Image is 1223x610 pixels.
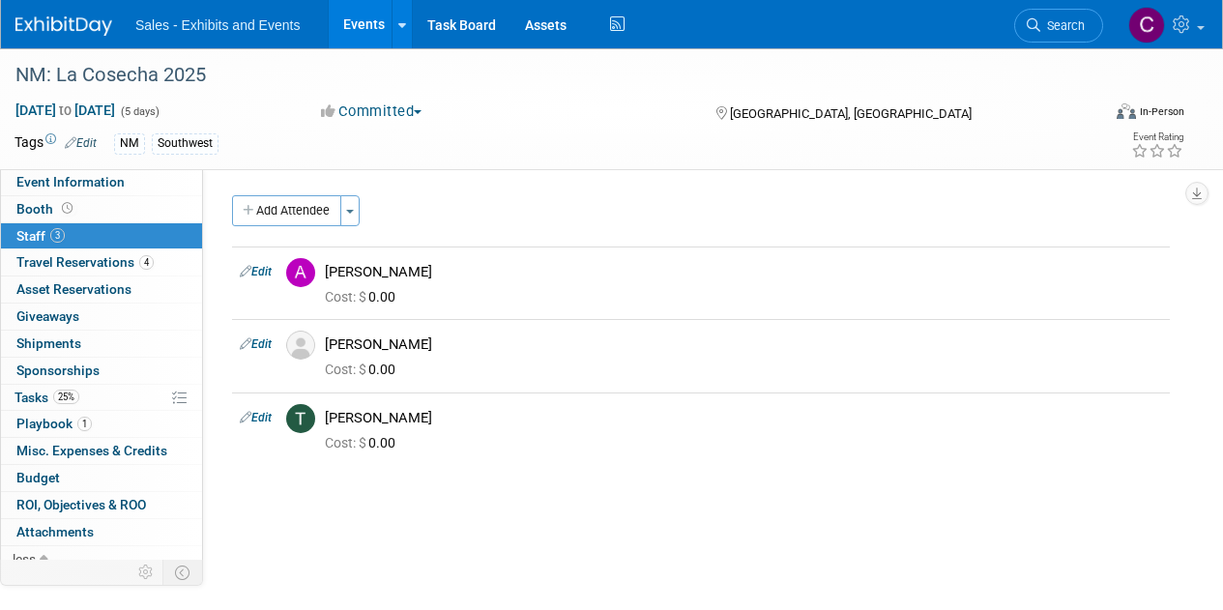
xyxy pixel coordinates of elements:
[730,106,972,121] span: [GEOGRAPHIC_DATA], [GEOGRAPHIC_DATA]
[325,289,403,305] span: 0.00
[15,390,79,405] span: Tasks
[240,411,272,424] a: Edit
[15,102,116,119] span: [DATE] [DATE]
[16,335,81,351] span: Shipments
[1,169,202,195] a: Event Information
[325,435,368,450] span: Cost: $
[1,385,202,411] a: Tasks25%
[1,331,202,357] a: Shipments
[16,497,146,512] span: ROI, Objectives & ROO
[1,411,202,437] a: Playbook1
[1,196,202,222] a: Booth
[325,335,1162,354] div: [PERSON_NAME]
[1,249,202,276] a: Travel Reservations4
[16,281,131,297] span: Asset Reservations
[65,136,97,150] a: Edit
[16,443,167,458] span: Misc. Expenses & Credits
[325,435,403,450] span: 0.00
[16,254,154,270] span: Travel Reservations
[15,16,112,36] img: ExhibitDay
[240,337,272,351] a: Edit
[1,438,202,464] a: Misc. Expenses & Credits
[325,409,1162,427] div: [PERSON_NAME]
[9,58,1085,93] div: NM: La Cosecha 2025
[152,133,218,154] div: Southwest
[77,417,92,431] span: 1
[1040,18,1085,33] span: Search
[13,551,36,566] span: less
[16,363,100,378] span: Sponsorships
[325,289,368,305] span: Cost: $
[16,308,79,324] span: Giveaways
[1,519,202,545] a: Attachments
[286,404,315,433] img: T.jpg
[314,102,429,122] button: Committed
[130,560,163,585] td: Personalize Event Tab Strip
[1,223,202,249] a: Staff3
[1,465,202,491] a: Budget
[15,132,97,155] td: Tags
[1139,104,1184,119] div: In-Person
[16,228,65,244] span: Staff
[325,362,368,377] span: Cost: $
[56,102,74,118] span: to
[1,546,202,572] a: less
[16,201,76,217] span: Booth
[163,560,203,585] td: Toggle Event Tabs
[119,105,160,118] span: (5 days)
[16,470,60,485] span: Budget
[232,195,341,226] button: Add Attendee
[16,416,92,431] span: Playbook
[1,358,202,384] a: Sponsorships
[58,201,76,216] span: Booth not reserved yet
[240,265,272,278] a: Edit
[1,276,202,303] a: Asset Reservations
[114,133,145,154] div: NM
[286,258,315,287] img: A.jpg
[1131,132,1183,142] div: Event Rating
[325,362,403,377] span: 0.00
[1117,103,1136,119] img: Format-Inperson.png
[139,255,154,270] span: 4
[1,304,202,330] a: Giveaways
[1014,9,1103,43] a: Search
[16,524,94,539] span: Attachments
[1128,7,1165,44] img: Christine Lurz
[53,390,79,404] span: 25%
[16,174,125,189] span: Event Information
[50,228,65,243] span: 3
[325,263,1162,281] div: [PERSON_NAME]
[286,331,315,360] img: Associate-Profile-5.png
[1013,101,1184,130] div: Event Format
[135,17,300,33] span: Sales - Exhibits and Events
[1,492,202,518] a: ROI, Objectives & ROO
